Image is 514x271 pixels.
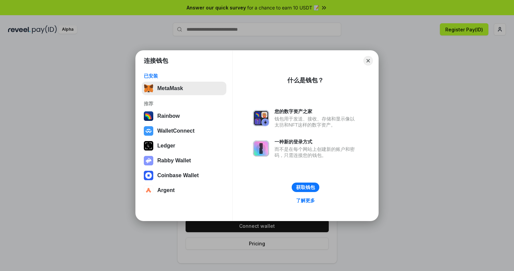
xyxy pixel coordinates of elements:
div: WalletConnect [157,128,195,134]
button: Rabby Wallet [142,154,226,167]
div: 推荐 [144,101,224,107]
img: svg+xml,%3Csvg%20xmlns%3D%22http%3A%2F%2Fwww.w3.org%2F2000%2Fsvg%22%20fill%3D%22none%22%20viewBox... [253,110,269,126]
img: svg+xml,%3Csvg%20width%3D%2228%22%20height%3D%2228%22%20viewBox%3D%220%200%2028%2028%22%20fill%3D... [144,186,153,195]
img: svg+xml,%3Csvg%20xmlns%3D%22http%3A%2F%2Fwww.w3.org%2F2000%2Fsvg%22%20fill%3D%22none%22%20viewBox... [253,140,269,157]
div: 您的数字资产之家 [275,108,358,114]
div: Ledger [157,143,175,149]
div: MetaMask [157,85,183,91]
button: Rainbow [142,109,226,123]
button: WalletConnect [142,124,226,138]
div: Rabby Wallet [157,158,191,164]
a: 了解更多 [292,196,319,205]
div: Argent [157,187,175,193]
img: svg+xml,%3Csvg%20xmlns%3D%22http%3A%2F%2Fwww.w3.org%2F2000%2Fsvg%22%20fill%3D%22none%22%20viewBox... [144,156,153,165]
button: Ledger [142,139,226,153]
div: Coinbase Wallet [157,172,199,179]
img: svg+xml,%3Csvg%20width%3D%2228%22%20height%3D%2228%22%20viewBox%3D%220%200%2028%2028%22%20fill%3D... [144,126,153,136]
button: Close [363,56,373,65]
div: Rainbow [157,113,180,119]
div: 已安装 [144,73,224,79]
button: MetaMask [142,82,226,95]
button: 获取钱包 [292,183,319,192]
img: svg+xml,%3Csvg%20width%3D%22120%22%20height%3D%22120%22%20viewBox%3D%220%200%20120%20120%22%20fil... [144,111,153,121]
img: svg+xml,%3Csvg%20fill%3D%22none%22%20height%3D%2233%22%20viewBox%3D%220%200%2035%2033%22%20width%... [144,84,153,93]
button: Argent [142,184,226,197]
div: 什么是钱包？ [287,76,324,84]
img: svg+xml,%3Csvg%20width%3D%2228%22%20height%3D%2228%22%20viewBox%3D%220%200%2028%2028%22%20fill%3D... [144,171,153,180]
div: 钱包用于发送、接收、存储和显示像以太坊和NFT这样的数字资产。 [275,116,358,128]
img: svg+xml,%3Csvg%20xmlns%3D%22http%3A%2F%2Fwww.w3.org%2F2000%2Fsvg%22%20width%3D%2228%22%20height%3... [144,141,153,151]
div: 而不是在每个网站上创建新的账户和密码，只需连接您的钱包。 [275,146,358,158]
button: Coinbase Wallet [142,169,226,182]
div: 了解更多 [296,197,315,204]
div: 一种新的登录方式 [275,139,358,145]
h1: 连接钱包 [144,57,168,65]
div: 获取钱包 [296,184,315,190]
